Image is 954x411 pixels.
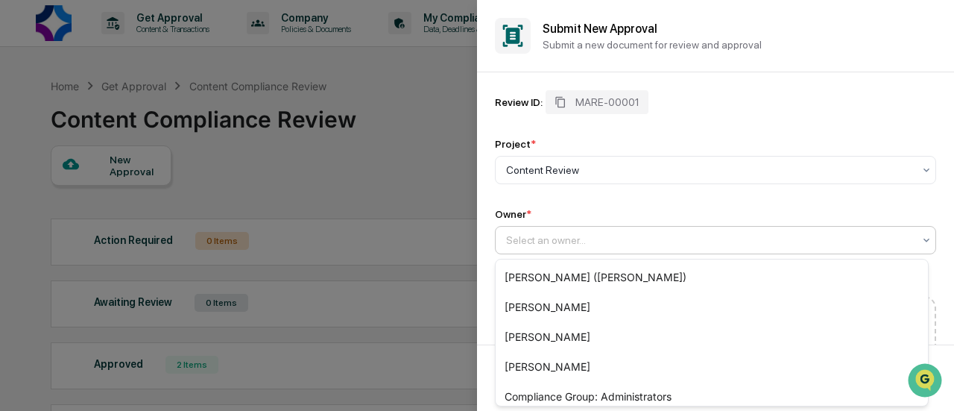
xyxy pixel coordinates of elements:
p: How can we help? [15,31,271,54]
div: 🗄️ [108,189,120,201]
div: [PERSON_NAME] ([PERSON_NAME]) [496,263,928,292]
span: Data Lookup [30,216,94,230]
a: Powered byPylon [105,251,180,263]
a: 🖐️Preclearance [9,181,102,208]
div: Start new chat [51,113,244,128]
span: Attestations [123,187,185,202]
span: Pylon [148,252,180,263]
div: 🔎 [15,217,27,229]
span: MARE-00001 [575,96,639,108]
a: 🔎Data Lookup [9,210,100,236]
p: Submit a new document for review and approval [543,39,936,51]
img: 1746055101610-c473b297-6a78-478c-a979-82029cc54cd1 [15,113,42,140]
div: [PERSON_NAME] [496,322,928,352]
div: Review ID: [495,96,543,108]
span: Preclearance [30,187,96,202]
button: Start new chat [253,118,271,136]
div: We're available if you need us! [51,128,189,140]
h2: Submit New Approval [543,22,936,36]
img: f2157a4c-a0d3-4daa-907e-bb6f0de503a5-1751232295721 [2,5,36,32]
div: 🖐️ [15,189,27,201]
div: Owner [495,208,531,220]
button: Open customer support [2,2,36,36]
div: Project [495,138,536,150]
a: 🗄️Attestations [102,181,191,208]
div: [PERSON_NAME] [496,352,928,382]
div: [PERSON_NAME] [496,292,928,322]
